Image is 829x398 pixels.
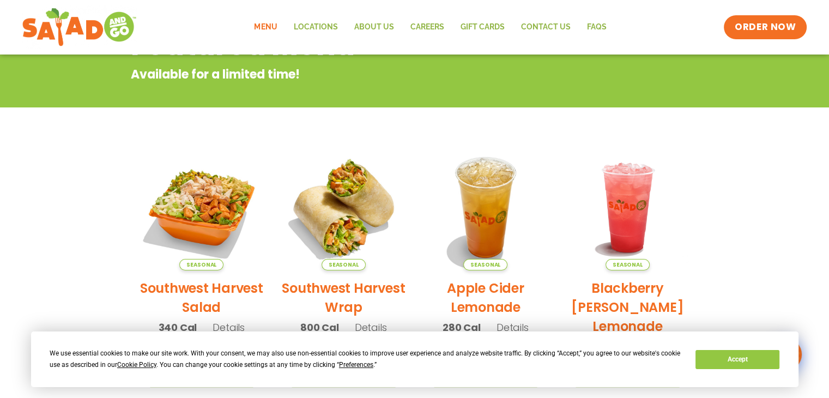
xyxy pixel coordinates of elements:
h2: Southwest Harvest Wrap [281,279,407,317]
a: Locations [285,15,346,40]
h2: Southwest Harvest Salad [139,279,265,317]
nav: Menu [246,15,614,40]
h2: Apple Cider Lemonade [423,279,549,317]
a: FAQs [578,15,614,40]
a: About Us [346,15,402,40]
span: 340 Cal [159,320,197,335]
div: We use essential cookies to make our site work. With your consent, we may also use non-essential ... [50,348,682,371]
span: ORDER NOW [735,21,796,34]
button: Accept [695,350,779,369]
img: Product photo for Apple Cider Lemonade [423,144,549,270]
a: GIFT CARDS [452,15,512,40]
span: Seasonal [322,259,366,270]
img: Product photo for Southwest Harvest Wrap [281,144,407,270]
p: Available for a limited time! [131,65,611,83]
a: Contact Us [512,15,578,40]
img: Product photo for Southwest Harvest Salad [139,144,265,270]
span: Seasonal [179,259,223,270]
span: Cookie Policy [117,361,156,369]
span: Details [497,321,529,334]
span: Details [213,321,245,334]
span: 280 Cal [443,320,481,335]
h2: Blackberry [PERSON_NAME] Lemonade [565,279,691,336]
img: new-SAG-logo-768×292 [22,5,137,49]
span: Preferences [339,361,373,369]
span: Seasonal [463,259,507,270]
img: Product photo for Blackberry Bramble Lemonade [565,144,691,270]
span: 800 Cal [300,320,339,335]
span: Seasonal [606,259,650,270]
a: ORDER NOW [724,15,807,39]
div: Cookie Consent Prompt [31,331,798,387]
a: Careers [402,15,452,40]
a: Menu [246,15,285,40]
span: Details [355,321,387,334]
